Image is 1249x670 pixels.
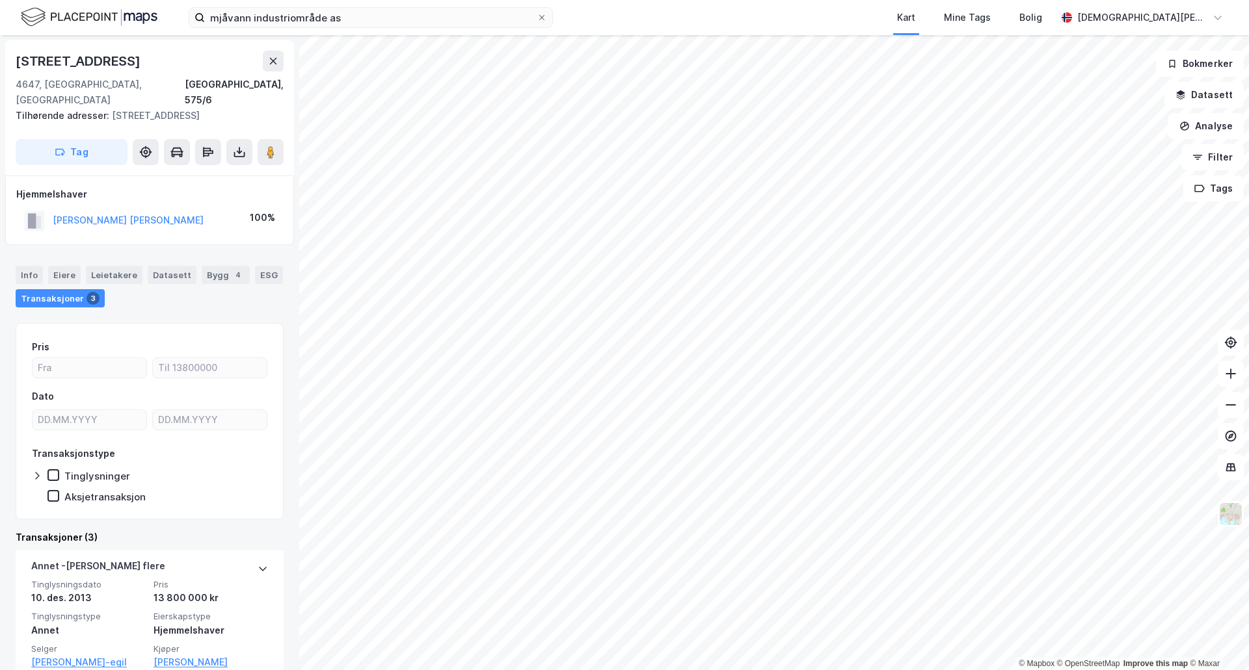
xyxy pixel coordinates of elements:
div: 3 [87,292,100,305]
div: Annet [31,623,146,638]
div: [STREET_ADDRESS] [16,108,273,123]
div: 4647, [GEOGRAPHIC_DATA], [GEOGRAPHIC_DATA] [16,77,185,108]
div: Hjemmelshaver [16,187,283,202]
input: Fra [33,358,146,378]
div: Kontrollprogram for chat [1184,608,1249,670]
a: OpenStreetMap [1057,659,1120,668]
div: 13 800 000 kr [154,590,268,606]
div: 4 [232,268,245,281]
div: Bygg [202,266,250,284]
img: Z [1218,502,1243,526]
div: Eiere [48,266,81,284]
div: Aksjetransaksjon [64,491,146,503]
div: Bolig [1019,10,1042,25]
div: Pris [32,339,49,355]
div: Hjemmelshaver [154,623,268,638]
input: Til 13800000 [153,358,267,378]
input: DD.MM.YYYY [153,410,267,430]
span: Tilhørende adresser: [16,110,112,121]
div: Tinglysninger [64,470,130,482]
div: Dato [32,389,54,404]
div: [GEOGRAPHIC_DATA], 575/6 [185,77,284,108]
div: Transaksjoner (3) [16,530,284,545]
div: Mine Tags [944,10,991,25]
button: Bokmerker [1156,51,1244,77]
img: logo.f888ab2527a4732fd821a326f86c7f29.svg [21,6,157,29]
div: Leietakere [86,266,142,284]
span: Selger [31,643,146,654]
iframe: Chat Widget [1184,608,1249,670]
span: Pris [154,579,268,590]
input: DD.MM.YYYY [33,410,146,430]
div: Transaksjonstype [32,446,115,461]
div: Info [16,266,43,284]
div: [STREET_ADDRESS] [16,51,143,71]
div: Datasett [148,266,196,284]
span: Tinglysningstype [31,611,146,622]
button: Tag [16,139,128,165]
a: Improve this map [1123,659,1188,668]
input: Søk på adresse, matrikkel, gårdeiere, leietakere eller personer [205,8,537,27]
div: Annet - [PERSON_NAME] flere [31,558,165,579]
div: Transaksjoner [16,289,105,307]
button: Analyse [1168,113,1244,139]
button: Datasett [1164,82,1244,108]
div: 100% [250,210,275,225]
a: Mapbox [1019,659,1054,668]
button: Tags [1183,175,1244,201]
div: 10. des. 2013 [31,590,146,606]
span: Eierskapstype [154,611,268,622]
span: Kjøper [154,643,268,654]
div: ESG [255,266,283,284]
div: [DEMOGRAPHIC_DATA][PERSON_NAME] [1077,10,1207,25]
button: Filter [1181,144,1244,170]
div: Kart [897,10,915,25]
span: Tinglysningsdato [31,579,146,590]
